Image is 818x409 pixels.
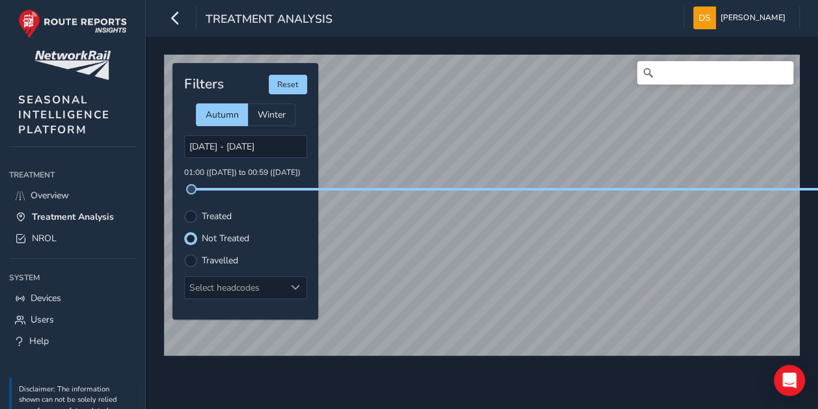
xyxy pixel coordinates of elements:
[29,335,49,347] span: Help
[720,7,785,29] span: [PERSON_NAME]
[202,212,232,221] label: Treated
[206,109,239,121] span: Autumn
[32,211,114,223] span: Treatment Analysis
[31,313,54,326] span: Users
[9,206,136,228] a: Treatment Analysis
[9,228,136,249] a: NROL
[693,7,716,29] img: diamond-layout
[185,277,285,298] div: Select headcodes
[18,92,110,137] span: SEASONAL INTELLIGENCE PLATFORM
[31,292,61,304] span: Devices
[9,165,136,185] div: Treatment
[637,61,793,85] input: Search
[248,103,295,126] div: Winter
[693,7,790,29] button: [PERSON_NAME]
[34,51,111,80] img: customer logo
[269,75,307,94] button: Reset
[32,232,57,244] span: NROL
[9,185,136,206] a: Overview
[774,365,805,396] div: Open Intercom Messenger
[9,330,136,352] a: Help
[164,55,800,365] canvas: Map
[18,9,127,38] img: rr logo
[31,189,69,202] span: Overview
[9,268,136,287] div: System
[9,309,136,330] a: Users
[184,76,224,92] h4: Filters
[196,103,248,126] div: Autumn
[202,256,238,265] label: Travelled
[202,234,249,243] label: Not Treated
[206,11,333,29] span: Treatment Analysis
[258,109,286,121] span: Winter
[184,167,307,179] p: 01:00 ([DATE]) to 00:59 ([DATE])
[9,287,136,309] a: Devices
